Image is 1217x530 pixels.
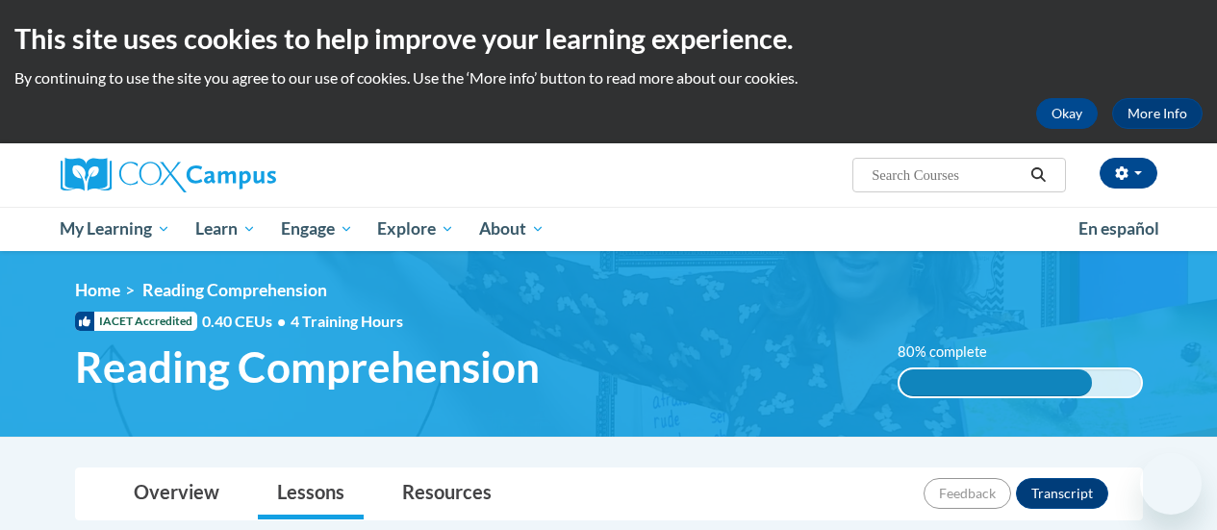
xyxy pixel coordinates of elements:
button: Feedback [924,478,1011,509]
a: Home [75,280,120,300]
span: En español [1078,218,1159,239]
a: Resources [383,468,511,519]
input: Search Courses [870,164,1024,187]
img: Cox Campus [61,158,276,192]
span: 0.40 CEUs [202,311,291,332]
a: En español [1066,209,1172,249]
a: About [467,207,557,251]
button: Okay [1036,98,1098,129]
button: Search [1024,164,1052,187]
span: Engage [281,217,353,240]
a: Learn [183,207,268,251]
span: Learn [195,217,256,240]
span: My Learning [60,217,170,240]
span: • [277,312,286,330]
a: Cox Campus [61,158,407,192]
a: Lessons [258,468,364,519]
div: Main menu [46,207,1172,251]
a: More Info [1112,98,1203,129]
span: 4 Training Hours [291,312,403,330]
p: By continuing to use the site you agree to our use of cookies. Use the ‘More info’ button to read... [14,67,1203,88]
button: Account Settings [1100,158,1157,189]
iframe: Button to launch messaging window [1140,453,1202,515]
span: About [479,217,545,240]
span: Reading Comprehension [75,341,540,392]
span: Explore [377,217,454,240]
a: Engage [268,207,366,251]
label: 80% complete [898,341,1008,363]
h2: This site uses cookies to help improve your learning experience. [14,19,1203,58]
div: 80% complete [900,369,1093,396]
span: Reading Comprehension [142,280,327,300]
a: My Learning [48,207,184,251]
a: Explore [365,207,467,251]
span: IACET Accredited [75,312,197,331]
button: Transcript [1016,478,1108,509]
a: Overview [114,468,239,519]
